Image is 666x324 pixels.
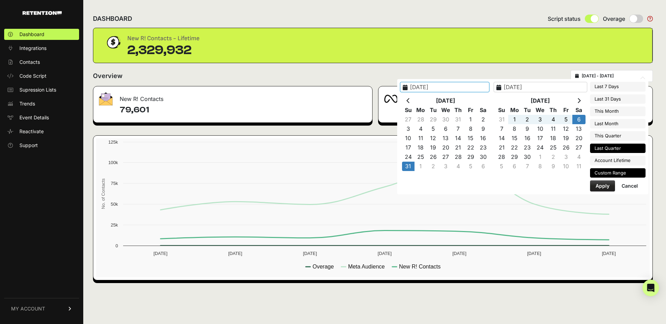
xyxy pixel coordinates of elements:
[19,59,40,66] span: Contacts
[495,124,508,134] td: 7
[111,222,118,228] text: 25k
[548,15,581,23] span: Script status
[19,31,44,38] span: Dashboard
[521,115,534,124] td: 2
[534,152,547,162] td: 1
[439,152,452,162] td: 27
[508,105,521,115] th: Mo
[477,152,489,162] td: 30
[427,115,439,124] td: 29
[427,124,439,134] td: 5
[572,162,585,171] td: 11
[93,86,372,107] div: New R! Contacts
[452,124,464,134] td: 7
[534,162,547,171] td: 8
[477,143,489,152] td: 23
[547,134,560,143] td: 18
[4,112,79,123] a: Event Details
[228,251,242,256] text: [DATE]
[4,29,79,40] a: Dashboard
[534,124,547,134] td: 10
[521,152,534,162] td: 30
[415,124,427,134] td: 4
[590,94,646,104] li: Last 31 Days
[572,152,585,162] td: 4
[477,134,489,143] td: 16
[4,70,79,82] a: Code Script
[521,143,534,152] td: 23
[495,134,508,143] td: 14
[547,124,560,134] td: 11
[560,115,572,124] td: 5
[415,96,477,105] th: [DATE]
[534,105,547,115] th: We
[120,104,367,116] h4: 79,601
[452,143,464,152] td: 21
[4,140,79,151] a: Support
[378,251,392,256] text: [DATE]
[560,124,572,134] td: 12
[572,115,585,124] td: 6
[616,180,643,191] button: Cancel
[521,162,534,171] td: 7
[508,143,521,152] td: 22
[93,14,132,24] h2: DASHBOARD
[402,162,415,171] td: 31
[477,162,489,171] td: 6
[439,124,452,134] td: 6
[93,71,122,81] h2: Overview
[590,82,646,92] li: Last 7 Days
[4,84,79,95] a: Supression Lists
[534,143,547,152] td: 24
[101,178,106,209] text: No. of Contacts
[495,162,508,171] td: 5
[108,139,118,145] text: 125k
[590,180,615,191] button: Apply
[560,143,572,152] td: 26
[384,95,398,103] img: fa-meta-2f981b61bb99beabf952f7030308934f19ce035c18b003e963880cc3fabeebb7.png
[464,134,477,143] td: 15
[508,124,521,134] td: 8
[348,264,385,270] text: Meta Audience
[108,160,118,165] text: 100k
[402,134,415,143] td: 10
[590,144,646,153] li: Last Quarter
[495,105,508,115] th: Su
[508,115,521,124] td: 1
[427,105,439,115] th: Tu
[508,152,521,162] td: 29
[154,251,168,256] text: [DATE]
[477,105,489,115] th: Sa
[402,115,415,124] td: 27
[303,251,317,256] text: [DATE]
[572,143,585,152] td: 27
[464,143,477,152] td: 22
[111,202,118,207] text: 50k
[464,162,477,171] td: 5
[547,143,560,152] td: 25
[642,280,659,296] div: Open Intercom Messenger
[104,34,122,51] img: dollar-coin-05c43ed7efb7bc0c12610022525b4bbbb207c7efeef5aecc26f025e68dcafac9.png
[508,162,521,171] td: 6
[415,134,427,143] td: 11
[477,115,489,124] td: 2
[464,152,477,162] td: 29
[603,15,625,23] span: Overage
[11,305,45,312] span: MY ACCOUNT
[127,34,199,43] div: New R! Contacts - Lifetime
[452,251,466,256] text: [DATE]
[452,115,464,124] td: 31
[452,105,464,115] th: Th
[415,152,427,162] td: 25
[560,134,572,143] td: 19
[508,134,521,143] td: 15
[495,152,508,162] td: 28
[452,134,464,143] td: 14
[19,86,56,93] span: Supression Lists
[378,86,652,107] div: Meta Audience
[313,264,334,270] text: Overage
[415,115,427,124] td: 28
[19,100,35,107] span: Trends
[4,98,79,109] a: Trends
[439,105,452,115] th: We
